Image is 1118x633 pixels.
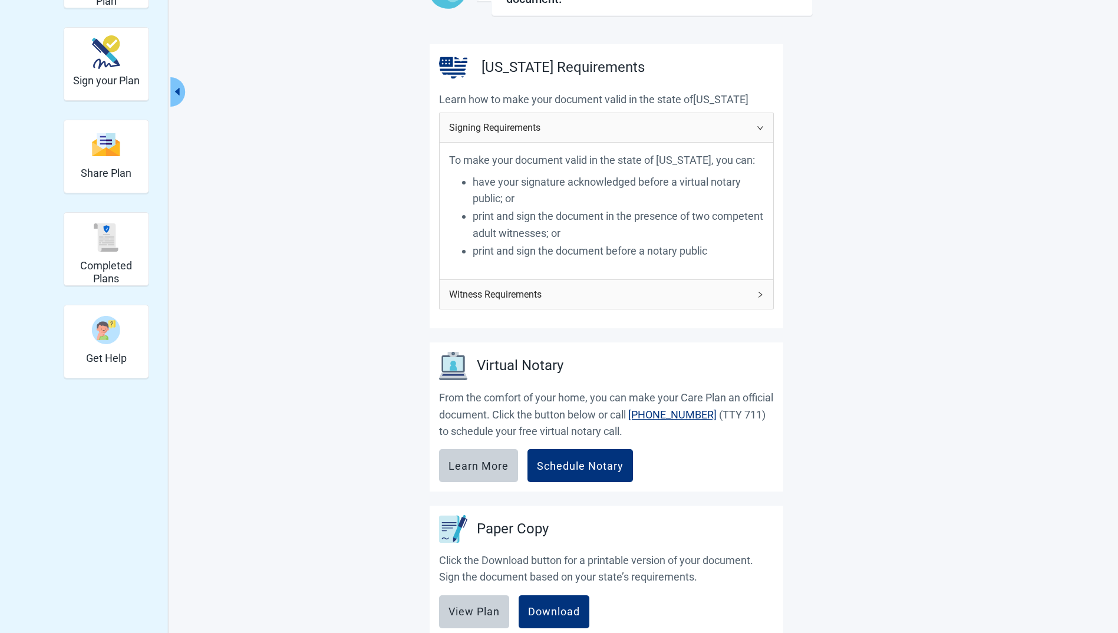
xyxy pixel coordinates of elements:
[473,208,764,242] p: print and sign the document in the presence of two competent adult witnesses; or
[92,223,120,252] img: svg%3e
[473,243,764,259] p: print and sign the document before a notary public
[439,552,774,586] p: Click the Download button for a printable version of your document. Sign the document based on yo...
[92,316,120,344] img: person-question-x68TBcxA.svg
[92,35,120,69] img: make_plan_official-CpYJDfBD.svg
[448,606,500,618] div: View Plan
[64,305,149,378] div: Get Help
[92,132,120,157] img: svg%3e
[449,120,750,135] span: Signing Requirements
[757,291,764,298] span: right
[64,120,149,193] div: Share Plan
[440,280,773,309] div: Witness Requirements
[439,54,467,82] img: United States
[64,212,149,286] div: Completed Plans
[537,460,624,472] div: Schedule Notary
[757,124,764,131] span: right
[477,355,563,377] h3: Virtual Notary
[482,57,645,79] h2: [US_STATE] Requirements
[448,460,509,472] div: Learn More
[439,449,518,482] button: Learn More
[69,259,144,285] h2: Completed Plans
[81,167,131,180] h2: Share Plan
[477,518,549,540] h2: Paper Copy
[519,595,589,628] button: Download
[439,515,467,543] img: Paper Copy
[439,352,467,380] img: Virtual Notary
[170,77,185,107] button: Collapse menu
[473,174,764,207] p: have your signature acknowledged before a virtual notary public; or
[439,91,774,108] p: Learn how to make your document valid in the state of [US_STATE]
[86,352,127,365] h2: Get Help
[528,606,580,618] div: Download
[439,595,509,628] button: View Plan
[64,27,149,101] div: Sign your Plan
[449,287,750,302] span: Witness Requirements
[628,408,717,421] a: [PHONE_NUMBER]
[440,113,773,142] div: Signing Requirements
[449,152,764,169] p: To make your document valid in the state of [US_STATE], you can:
[172,86,183,97] span: caret-left
[527,449,633,482] button: Schedule Notary
[439,390,774,440] p: From the comfort of your home, you can make your Care Plan an official document. Click the button...
[73,74,140,87] h2: Sign your Plan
